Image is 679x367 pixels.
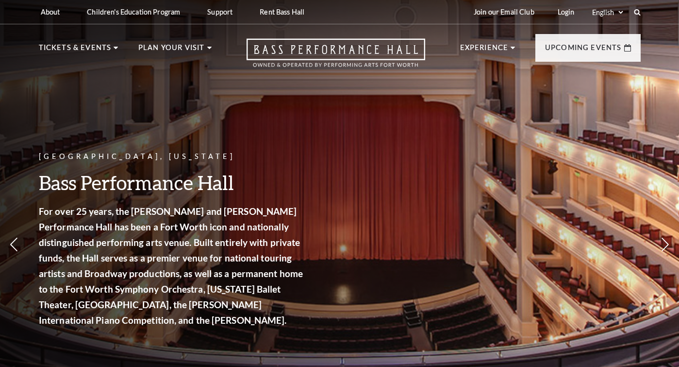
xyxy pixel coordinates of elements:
[460,42,509,59] p: Experience
[39,42,112,59] p: Tickets & Events
[207,8,232,16] p: Support
[260,8,304,16] p: Rent Bass Hall
[590,8,625,17] select: Select:
[39,206,303,326] strong: For over 25 years, the [PERSON_NAME] and [PERSON_NAME] Performance Hall has been a Fort Worth ico...
[87,8,180,16] p: Children's Education Program
[41,8,60,16] p: About
[39,170,306,195] h3: Bass Performance Hall
[138,42,205,59] p: Plan Your Visit
[545,42,622,59] p: Upcoming Events
[39,151,306,163] p: [GEOGRAPHIC_DATA], [US_STATE]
